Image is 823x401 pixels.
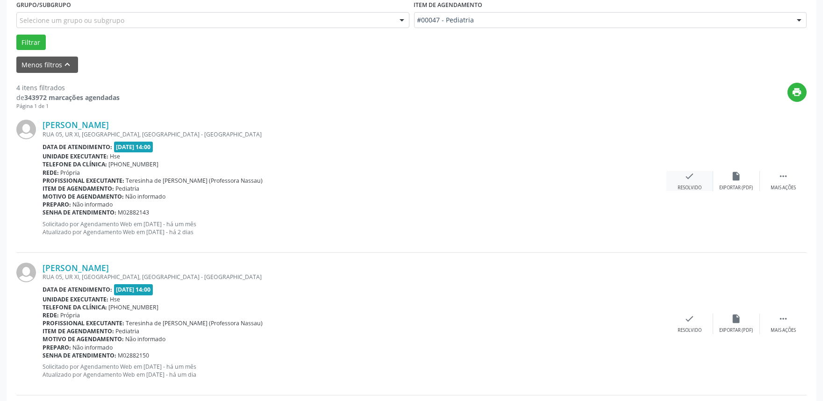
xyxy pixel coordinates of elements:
b: Motivo de agendamento: [43,193,124,200]
b: Rede: [43,311,59,319]
a: [PERSON_NAME] [43,263,109,273]
span: Própria [61,169,80,177]
i: print [792,87,802,97]
span: Hse [110,152,121,160]
div: Mais ações [771,327,796,334]
div: Exportar (PDF) [720,185,753,191]
div: RUA 05, UR XI, [GEOGRAPHIC_DATA], [GEOGRAPHIC_DATA] - [GEOGRAPHIC_DATA] [43,130,666,138]
b: Motivo de agendamento: [43,335,124,343]
div: de [16,93,120,102]
button: Filtrar [16,35,46,50]
div: Mais ações [771,185,796,191]
div: 4 itens filtrados [16,83,120,93]
i: insert_drive_file [731,314,742,324]
span: M02882143 [118,208,150,216]
span: [DATE] 14:00 [114,142,153,152]
b: Profissional executante: [43,177,124,185]
span: M02882150 [118,351,150,359]
b: Telefone da clínica: [43,303,107,311]
b: Senha de atendimento: [43,351,116,359]
span: Hse [110,295,121,303]
p: Solicitado por Agendamento Web em [DATE] - há um mês Atualizado por Agendamento Web em [DATE] - h... [43,220,666,236]
span: Selecione um grupo ou subgrupo [20,15,124,25]
b: Unidade executante: [43,152,108,160]
span: Teresinha de [PERSON_NAME] (Professora Nassau) [126,177,263,185]
img: img [16,120,36,139]
b: Data de atendimento: [43,286,112,294]
i: keyboard_arrow_up [63,59,73,70]
span: Não informado [73,200,113,208]
span: [DATE] 14:00 [114,284,153,295]
strong: 343972 marcações agendadas [24,93,120,102]
span: Própria [61,311,80,319]
span: [PHONE_NUMBER] [109,303,159,311]
b: Telefone da clínica: [43,160,107,168]
span: Não informado [73,344,113,351]
b: Preparo: [43,344,71,351]
i:  [778,171,788,181]
i:  [778,314,788,324]
b: Data de atendimento: [43,143,112,151]
div: Página 1 de 1 [16,102,120,110]
i: check [685,171,695,181]
b: Senha de atendimento: [43,208,116,216]
i: insert_drive_file [731,171,742,181]
b: Unidade executante: [43,295,108,303]
b: Rede: [43,169,59,177]
span: Pediatria [116,185,140,193]
b: Profissional executante: [43,319,124,327]
b: Item de agendamento: [43,185,114,193]
img: img [16,263,36,282]
b: Item de agendamento: [43,327,114,335]
span: Pediatria [116,327,140,335]
a: [PERSON_NAME] [43,120,109,130]
span: Não informado [126,193,166,200]
div: Resolvido [678,327,701,334]
b: Preparo: [43,200,71,208]
p: Solicitado por Agendamento Web em [DATE] - há um mês Atualizado por Agendamento Web em [DATE] - h... [43,363,666,379]
div: Resolvido [678,185,701,191]
span: Não informado [126,335,166,343]
button: print [787,83,807,102]
div: Exportar (PDF) [720,327,753,334]
i: check [685,314,695,324]
span: #00047 - Pediatria [417,15,788,25]
button: Menos filtroskeyboard_arrow_up [16,57,78,73]
div: RUA 05, UR XI, [GEOGRAPHIC_DATA], [GEOGRAPHIC_DATA] - [GEOGRAPHIC_DATA] [43,273,666,281]
span: [PHONE_NUMBER] [109,160,159,168]
span: Teresinha de [PERSON_NAME] (Professora Nassau) [126,319,263,327]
